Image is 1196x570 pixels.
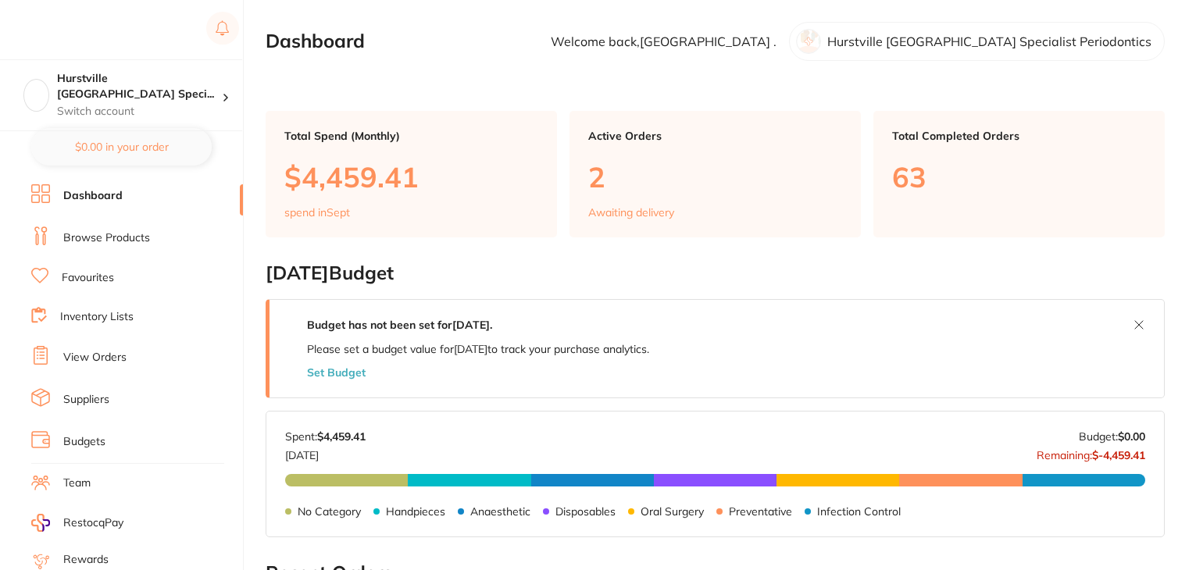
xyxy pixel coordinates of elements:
[63,515,123,531] span: RestocqPay
[284,130,538,142] p: Total Spend (Monthly)
[63,230,150,246] a: Browse Products
[57,104,222,119] p: Switch account
[555,505,616,518] p: Disposables
[63,476,91,491] a: Team
[588,206,674,219] p: Awaiting delivery
[31,514,50,532] img: RestocqPay
[1037,443,1145,461] p: Remaining:
[62,270,114,286] a: Favourites
[892,161,1146,193] p: 63
[63,188,123,204] a: Dashboard
[873,111,1165,237] a: Total Completed Orders63
[57,71,222,102] h4: Hurstville Sydney Specialist Periodontics
[307,343,649,355] p: Please set a budget value for [DATE] to track your purchase analytics.
[266,262,1165,284] h2: [DATE] Budget
[285,443,366,461] p: [DATE]
[266,30,365,52] h2: Dashboard
[63,434,105,450] a: Budgets
[470,505,530,518] p: Anaesthetic
[569,111,861,237] a: Active Orders2Awaiting delivery
[63,552,109,568] a: Rewards
[551,34,777,48] p: Welcome back, [GEOGRAPHIC_DATA] .
[1079,430,1145,443] p: Budget:
[1118,429,1145,444] strong: $0.00
[60,309,134,325] a: Inventory Lists
[641,505,704,518] p: Oral Surgery
[298,505,361,518] p: No Category
[285,430,366,443] p: Spent:
[317,429,366,444] strong: $4,459.41
[1092,448,1145,462] strong: $-4,459.41
[31,514,123,532] a: RestocqPay
[827,34,1151,48] p: Hurstville [GEOGRAPHIC_DATA] Specialist Periodontics
[24,80,48,104] img: Hurstville Sydney Specialist Periodontics
[307,366,366,379] button: Set Budget
[31,20,131,39] img: Restocq Logo
[266,111,557,237] a: Total Spend (Monthly)$4,459.41spend inSept
[817,505,901,518] p: Infection Control
[31,128,212,166] button: $0.00 in your order
[307,318,492,332] strong: Budget has not been set for [DATE] .
[729,505,792,518] p: Preventative
[892,130,1146,142] p: Total Completed Orders
[386,505,445,518] p: Handpieces
[63,350,127,365] a: View Orders
[284,206,350,219] p: spend in Sept
[63,392,109,408] a: Suppliers
[31,12,131,48] a: Restocq Logo
[284,161,538,193] p: $4,459.41
[588,130,842,142] p: Active Orders
[588,161,842,193] p: 2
